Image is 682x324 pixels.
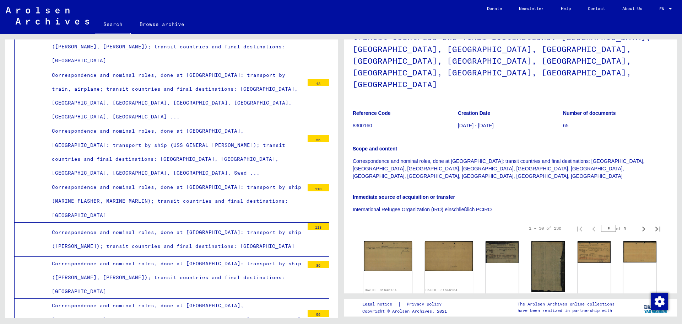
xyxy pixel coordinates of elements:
[308,79,329,86] div: 43
[587,221,601,235] button: Previous page
[353,146,397,152] b: Scope and content
[531,241,564,292] img: 002.jpg
[401,301,450,308] a: Privacy policy
[426,288,458,297] a: DocID: 81646184 ([PERSON_NAME])
[651,221,665,235] button: Last page
[353,122,458,129] p: 8300160
[308,310,329,317] div: 56
[362,301,450,308] div: |
[637,221,651,235] button: Next page
[362,301,398,308] a: Legal notice
[518,301,615,307] p: The Arolsen Archives online collections
[601,225,637,232] div: of 5
[353,9,668,99] h1: Correspondence and nominal roles, done at [GEOGRAPHIC_DATA]: transit countries and final destinat...
[47,257,304,299] div: Correspondence and nominal roles, done at [GEOGRAPHIC_DATA]: transport by ship ([PERSON_NAME], [P...
[573,221,587,235] button: First page
[518,307,615,314] p: have been realized in partnership with
[131,16,193,33] a: Browse archive
[651,293,668,310] img: Zustimmung ändern
[47,180,304,222] div: Correspondence and nominal roles, done at [GEOGRAPHIC_DATA]: transport by ship (MARINE FLASHER, M...
[353,194,455,200] b: Immediate source of acquisition or transfer
[6,7,89,25] img: Arolsen_neg.svg
[651,293,668,310] div: Zustimmung ändern
[624,293,656,297] a: DocID: 81646153
[47,26,304,68] div: Correspondence and nominal roles, done at [GEOGRAPHIC_DATA]: transport by ship ([PERSON_NAME], [P...
[353,206,668,213] p: International Refugee Organization (IRO) einschließlich PCIRO
[353,158,668,180] p: Correspondence and nominal roles, done at [GEOGRAPHIC_DATA]: transit countries and final destinat...
[362,308,450,314] p: Copyright © Arolsen Archives, 2021
[659,6,664,11] mat-select-trigger: EN
[308,184,329,191] div: 110
[458,110,490,116] b: Creation Date
[532,293,564,297] a: DocID: 81646152
[578,241,611,263] img: 001.jpg
[95,16,131,34] a: Search
[458,122,563,129] p: [DATE] - [DATE]
[529,225,561,232] div: 1 – 30 of 130
[47,124,304,180] div: Correspondence and nominal roles, done at [GEOGRAPHIC_DATA], [GEOGRAPHIC_DATA]: transport by ship...
[578,293,610,297] a: DocID: 81646153
[643,298,669,316] img: yv_logo.png
[308,223,329,230] div: 118
[308,261,329,268] div: 86
[47,68,304,124] div: Correspondence and nominal roles, done at [GEOGRAPHIC_DATA]: transport by train, airplane; transi...
[47,225,304,253] div: Correspondence and nominal roles, done at [GEOGRAPHIC_DATA]: transport by ship ([PERSON_NAME]); t...
[563,122,668,129] p: 65
[364,241,412,271] img: 001.jpg
[308,135,329,142] div: 56
[425,241,473,271] img: 002.jpg
[486,293,518,297] a: DocID: 81646152
[623,241,656,262] img: 002.jpg
[353,110,391,116] b: Reference Code
[365,288,397,297] a: DocID: 81646184 ([PERSON_NAME])
[563,110,616,116] b: Number of documents
[486,241,519,263] img: 001.jpg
